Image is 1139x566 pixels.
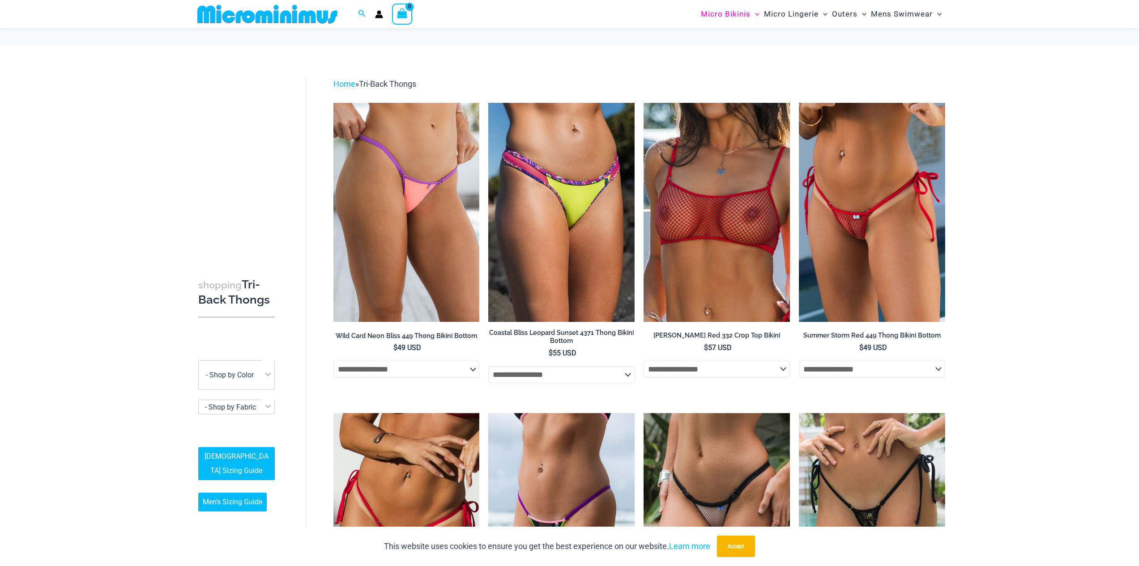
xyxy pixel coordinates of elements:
span: Micro Lingerie [764,3,819,25]
a: [DEMOGRAPHIC_DATA] Sizing Guide [198,447,275,480]
img: Summer Storm Red 332 Crop Top 01 [644,103,790,322]
iframe: TrustedSite Certified [198,70,279,249]
a: Account icon link [375,10,383,18]
span: $ [549,349,553,357]
bdi: 49 USD [859,343,887,352]
a: Wild Card Neon Bliss 449 Thong 01Wild Card Neon Bliss 449 Thong 02Wild Card Neon Bliss 449 Thong 02 [333,103,480,322]
span: » [333,79,416,89]
img: Summer Storm Red 449 Thong 01 [799,103,945,322]
span: - Shop by Color [198,360,275,390]
h2: Coastal Bliss Leopard Sunset 4371 Thong Bikini Bottom [488,329,635,345]
span: Micro Bikinis [701,3,751,25]
a: Coastal Bliss Leopard Sunset 4371 Thong Bikini Bottom [488,329,635,349]
span: $ [704,343,708,352]
a: Men’s Sizing Guide [198,493,267,511]
span: - Shop by Fabric [199,400,274,414]
a: Summer Storm Red 332 Crop Top 01Summer Storm Red 332 Crop Top 449 Thong 03Summer Storm Red 332 Cr... [644,103,790,322]
img: MM SHOP LOGO FLAT [194,4,341,24]
h2: Summer Storm Red 449 Thong Bikini Bottom [799,331,945,340]
a: OutersMenu ToggleMenu Toggle [830,3,869,25]
span: - Shop by Fabric [198,400,275,414]
span: Menu Toggle [819,3,828,25]
span: $ [393,343,397,352]
span: Outers [832,3,857,25]
a: [PERSON_NAME] Red 332 Crop Top Bikini [644,331,790,343]
span: Menu Toggle [933,3,942,25]
span: Menu Toggle [751,3,759,25]
h2: [PERSON_NAME] Red 332 Crop Top Bikini [644,331,790,340]
span: - Shop by Color [199,361,274,389]
bdi: 55 USD [549,349,576,357]
h2: Wild Card Neon Bliss 449 Thong Bikini Bottom [333,332,480,340]
a: View Shopping Cart, empty [392,4,413,24]
a: Summer Storm Red 449 Thong 01Summer Storm Red 449 Thong 03Summer Storm Red 449 Thong 03 [799,103,945,322]
a: Coastal Bliss Leopard Sunset Thong Bikini 03Coastal Bliss Leopard Sunset 4371 Thong Bikini 02Coas... [488,103,635,322]
bdi: 57 USD [704,343,732,352]
h3: Tri-Back Thongs [198,277,275,308]
span: Tri-Back Thongs [359,79,416,89]
img: Coastal Bliss Leopard Sunset Thong Bikini 03 [488,103,635,322]
p: This website uses cookies to ensure you get the best experience on our website. [384,540,710,553]
a: Summer Storm Red 449 Thong Bikini Bottom [799,331,945,343]
a: Wild Card Neon Bliss 449 Thong Bikini Bottom [333,332,480,343]
a: Micro LingerieMenu ToggleMenu Toggle [762,3,830,25]
span: - Shop by Color [206,371,254,379]
a: Home [333,79,355,89]
nav: Site Navigation [697,1,946,27]
button: Accept [717,536,755,557]
span: Menu Toggle [857,3,866,25]
span: - Shop by Fabric [205,403,256,411]
a: Micro BikinisMenu ToggleMenu Toggle [699,3,762,25]
span: shopping [198,279,242,291]
bdi: 49 USD [393,343,421,352]
a: Mens SwimwearMenu ToggleMenu Toggle [869,3,944,25]
a: Search icon link [358,8,366,20]
img: Wild Card Neon Bliss 449 Thong 01 [333,103,480,322]
span: Mens Swimwear [871,3,933,25]
a: Learn more [669,541,710,551]
span: $ [859,343,863,352]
